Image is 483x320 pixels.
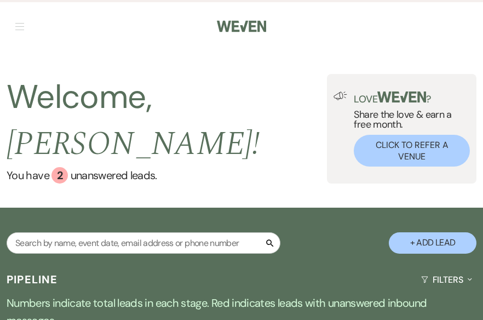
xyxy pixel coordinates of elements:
div: Share the love & earn a free month. [347,92,470,167]
input: Search by name, event date, email address or phone number [7,232,280,254]
img: weven-logo-green.svg [377,92,426,102]
a: You have 2 unanswered leads. [7,167,327,184]
p: Love ? [354,92,470,104]
button: Filters [417,265,476,294]
button: Click to Refer a Venue [354,135,470,167]
span: [PERSON_NAME] ! [7,119,260,169]
h3: Pipeline [7,272,58,287]
button: + Add Lead [389,232,476,254]
img: Weven Logo [217,15,266,38]
h2: Welcome, [7,74,327,167]
div: 2 [51,167,68,184]
img: loud-speaker-illustration.svg [334,92,347,100]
